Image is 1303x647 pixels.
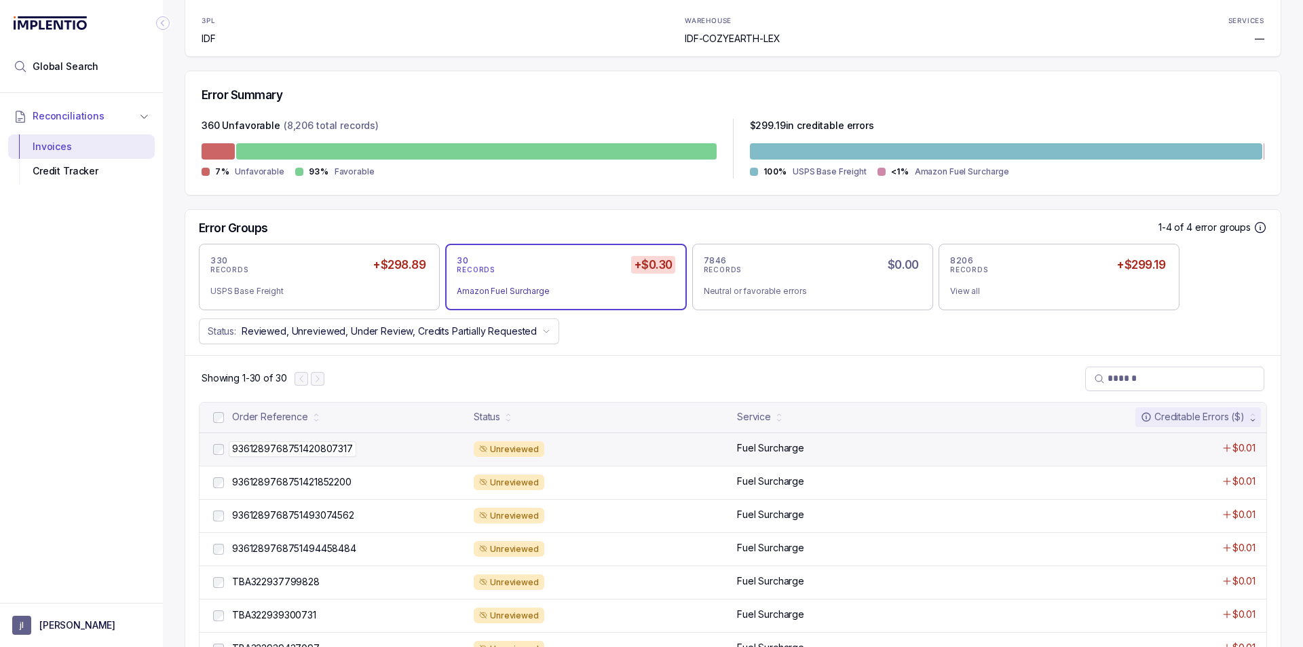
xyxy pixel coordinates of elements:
[737,475,804,488] p: Fuel Surcharge
[19,159,144,183] div: Credit Tracker
[242,325,537,338] p: Reviewed, Unreviewed, Under Review, Credits Partially Requested
[202,371,286,385] p: Showing 1-30 of 30
[704,255,727,266] p: 7846
[1141,410,1245,424] div: Creditable Errors ($)
[1232,541,1255,555] p: $0.01
[202,119,280,135] p: 360 Unfavorable
[33,60,98,73] span: Global Search
[737,541,804,555] p: Fuel Surcharge
[199,221,268,236] h5: Error Groups
[19,134,144,159] div: Invoices
[457,284,664,298] div: Amazon Fuel Surcharge
[155,15,171,31] div: Collapse Icon
[213,577,224,588] input: checkbox-checkbox
[208,325,236,338] p: Status:
[474,441,544,458] div: Unreviewed
[370,256,428,274] h5: +$298.89
[232,509,354,522] p: 9361289768751493074562
[213,511,224,521] input: checkbox-checkbox
[335,165,375,179] p: Favorable
[232,575,320,589] p: TBA322937799828
[631,256,675,274] h5: +$0.30
[202,88,282,103] h5: Error Summary
[793,165,867,179] p: USPS Base Freight
[950,255,973,266] p: 8206
[737,508,804,521] p: Fuel Surcharge
[202,371,286,385] div: Remaining page entries
[12,616,31,635] span: User initials
[474,574,544,591] div: Unreviewed
[39,618,115,632] p: [PERSON_NAME]
[891,166,909,177] p: <1%
[232,608,316,622] p: TBA322939300731
[737,410,771,424] div: Service
[235,165,284,179] p: Unfavorable
[750,119,874,135] p: $ 299.19 in creditable errors
[685,32,780,45] p: IDF-COZYEARTH-LEX
[1114,256,1168,274] h5: +$299.19
[474,475,544,491] div: Unreviewed
[232,475,352,489] p: 9361289768751421852200
[885,256,922,274] h5: $0.00
[309,166,329,177] p: 93%
[213,477,224,488] input: checkbox-checkbox
[210,266,248,274] p: RECORDS
[210,255,228,266] p: 330
[1232,441,1255,455] p: $0.01
[704,284,911,298] div: Neutral or favorable errors
[457,266,495,274] p: RECORDS
[12,616,151,635] button: User initials[PERSON_NAME]
[474,541,544,557] div: Unreviewed
[1228,17,1264,25] p: SERVICES
[737,441,804,455] p: Fuel Surcharge
[229,441,356,456] p: 9361289768751420807317
[950,266,988,274] p: RECORDS
[474,508,544,524] div: Unreviewed
[202,32,237,45] p: IDF
[704,266,742,274] p: RECORDS
[1232,608,1255,621] p: $0.01
[1158,221,1195,234] p: 1-4 of 4
[737,608,804,621] p: Fuel Surcharge
[8,132,155,187] div: Reconciliations
[1195,221,1251,234] p: error groups
[915,165,1009,179] p: Amazon Fuel Surcharge
[213,444,224,455] input: checkbox-checkbox
[213,544,224,555] input: checkbox-checkbox
[215,166,229,177] p: 7%
[33,109,105,123] span: Reconciliations
[284,119,379,135] p: (8,206 total records)
[202,17,237,25] p: 3PL
[457,255,468,266] p: 30
[213,412,224,423] input: checkbox-checkbox
[1232,574,1255,588] p: $0.01
[685,17,732,25] p: WAREHOUSE
[763,166,787,177] p: 100%
[1232,508,1255,521] p: $0.01
[1232,475,1255,488] p: $0.01
[213,610,224,621] input: checkbox-checkbox
[474,608,544,624] div: Unreviewed
[232,542,356,555] p: 9361289768751494458484
[8,101,155,131] button: Reconciliations
[1255,32,1264,45] p: —
[737,574,804,588] p: Fuel Surcharge
[474,410,500,424] div: Status
[199,318,559,344] button: Status:Reviewed, Unreviewed, Under Review, Credits Partially Requested
[950,284,1157,298] div: View all
[232,410,308,424] div: Order Reference
[210,284,417,298] div: USPS Base Freight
